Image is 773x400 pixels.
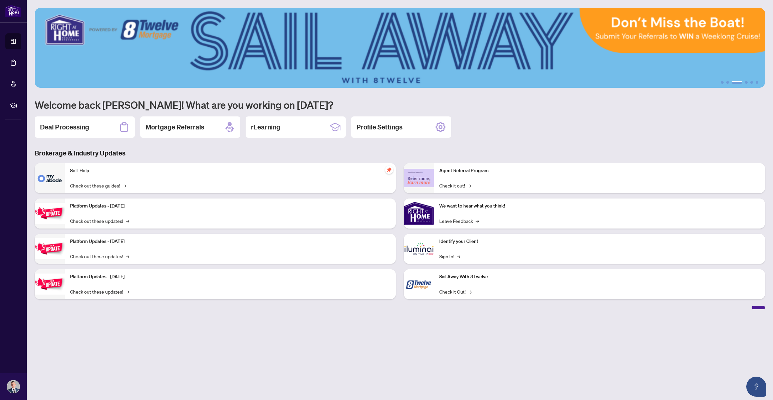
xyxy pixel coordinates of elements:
button: 4 [745,81,748,84]
a: Check out these updates!→ [70,288,129,295]
h2: Deal Processing [40,122,89,132]
h3: Brokerage & Industry Updates [35,148,765,158]
p: Sail Away With 8Twelve [439,273,760,281]
img: Slide 2 [35,8,765,88]
img: Sail Away With 8Twelve [404,269,434,299]
span: → [126,217,129,225]
p: Agent Referral Program [439,167,760,174]
span: pushpin [385,166,393,174]
span: → [123,182,126,189]
img: Platform Updates - July 8, 2025 [35,238,65,259]
img: Platform Updates - July 21, 2025 [35,203,65,224]
p: Platform Updates - [DATE] [70,203,391,210]
button: 6 [756,81,758,84]
img: Profile Icon [7,380,20,393]
span: → [476,217,479,225]
img: Agent Referral Program [404,169,434,187]
a: Sign In!→ [439,253,460,260]
a: Check out these updates!→ [70,253,129,260]
p: Platform Updates - [DATE] [70,238,391,245]
h2: rLearning [251,122,280,132]
a: Check out these guides!→ [70,182,126,189]
button: Open asap [746,377,766,397]
button: 3 [732,81,742,84]
h1: Welcome back [PERSON_NAME]! What are you working on [DATE]? [35,98,765,111]
span: → [468,182,471,189]
img: logo [5,5,21,17]
a: Check it out!→ [439,182,471,189]
h2: Mortgage Referrals [146,122,204,132]
img: We want to hear what you think! [404,198,434,229]
p: We want to hear what you think! [439,203,760,210]
img: Platform Updates - June 23, 2025 [35,274,65,295]
p: Self-Help [70,167,391,174]
p: Platform Updates - [DATE] [70,273,391,281]
span: → [126,253,129,260]
a: Leave Feedback→ [439,217,479,225]
button: 5 [750,81,753,84]
button: 1 [721,81,724,84]
button: 2 [726,81,729,84]
img: Identify your Client [404,234,434,264]
p: Identify your Client [439,238,760,245]
span: → [468,288,472,295]
span: → [457,253,460,260]
a: Check out these updates!→ [70,217,129,225]
h2: Profile Settings [356,122,403,132]
a: Check it Out!→ [439,288,472,295]
img: Self-Help [35,163,65,193]
span: → [126,288,129,295]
